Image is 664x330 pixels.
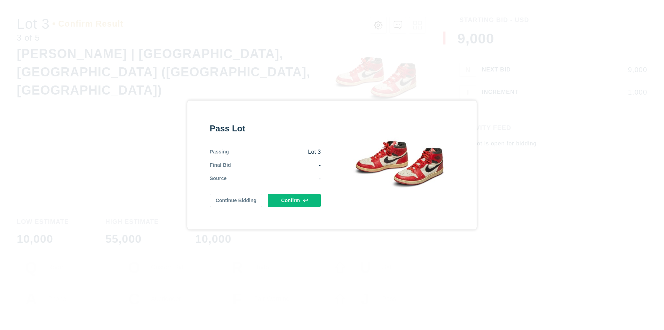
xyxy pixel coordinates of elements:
[210,123,321,134] div: Pass Lot
[231,161,321,169] div: -
[210,161,231,169] div: Final Bid
[268,194,321,207] button: Confirm
[210,175,227,183] div: Source
[227,175,321,183] div: -
[210,194,263,207] button: Continue Bidding
[229,148,321,156] div: Lot 3
[210,148,229,156] div: Passing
